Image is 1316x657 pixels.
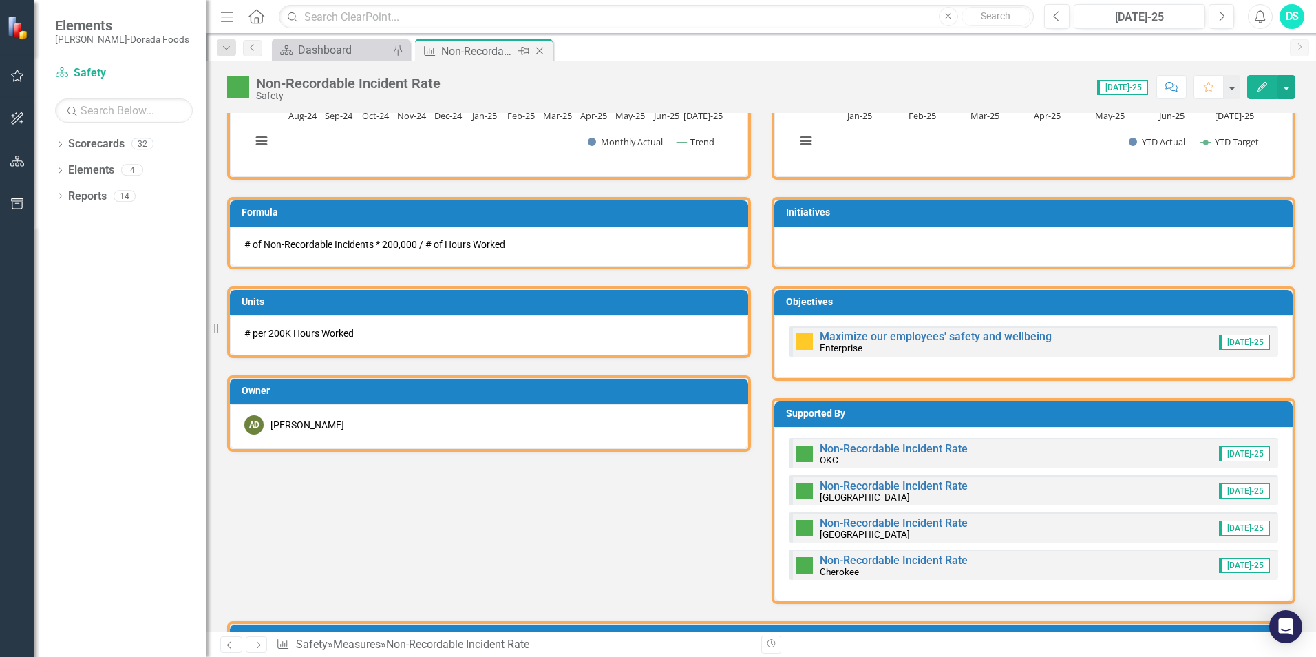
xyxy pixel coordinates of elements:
[615,109,645,122] text: May-25
[252,132,271,151] button: View chart menu, Chart
[820,342,862,353] small: Enterprise
[1129,136,1186,148] button: Show YTD Actual
[1219,521,1270,536] span: [DATE]-25
[796,333,813,350] img: Caution
[786,207,1286,218] h3: Initiatives
[68,189,107,205] a: Reports
[820,517,968,530] a: Non-Recordable Incident Rate
[786,408,1286,419] h3: Supported By
[580,109,607,122] text: Apr-25
[846,109,872,122] text: Jan-25
[543,109,572,122] text: Mar-25
[471,109,497,122] text: Jan-25
[114,190,136,202] div: 14
[507,109,535,122] text: Feb-25
[1219,446,1270,461] span: [DATE]-25
[256,91,441,101] div: Safety
[820,492,910,503] small: [GEOGRAPHIC_DATA]
[276,637,751,653] div: » »
[131,138,153,150] div: 32
[909,109,936,122] text: Feb-25
[55,98,193,123] input: Search Below...
[244,415,264,435] div: AD
[683,109,723,122] text: [DATE]-25
[1034,109,1061,122] text: Apr-25
[1097,80,1148,95] span: [DATE]-25
[227,76,249,98] img: Above Target
[270,418,344,432] div: [PERSON_NAME]
[55,34,189,45] small: [PERSON_NAME]-Dorada Foods
[121,165,143,176] div: 4
[588,136,662,148] button: Show Monthly Actual
[1074,4,1205,29] button: [DATE]-25
[333,638,381,651] a: Measures
[397,109,427,122] text: Nov-24
[441,43,515,60] div: Non-Recordable Incident Rate
[325,109,353,122] text: Sep-24
[962,7,1030,26] button: Search
[820,566,859,577] small: Cherokee
[677,136,714,148] button: Show Trend
[796,132,816,151] button: View chart menu, Chart
[1280,4,1304,29] button: DS
[242,297,741,307] h3: Units
[55,65,193,81] a: Safety
[1219,558,1270,573] span: [DATE]-25
[796,483,813,499] img: Above Target
[981,10,1010,21] span: Search
[796,557,813,574] img: Above Target
[820,330,1052,343] a: Maximize our employees' safety and wellbeing
[7,16,31,40] img: ClearPoint Strategy
[1079,9,1200,25] div: [DATE]-25
[1201,136,1260,148] button: Show YTD Target
[288,109,317,122] text: Aug-24
[296,638,328,651] a: Safety
[68,136,125,152] a: Scorecards
[652,109,679,122] text: Jun-25
[362,109,390,122] text: Oct-24
[55,17,189,34] span: Elements
[786,297,1286,307] h3: Objectives
[820,442,968,455] a: Non-Recordable Incident Rate
[68,163,114,178] a: Elements
[242,386,741,396] h3: Owner
[820,479,968,492] a: Non-Recordable Incident Rate
[275,41,389,59] a: Dashboard
[244,239,505,250] span: # of Non-Recordable Incidents * 200,000 / # of Hours Worked
[244,328,354,339] span: # per 200K Hours Worked
[796,446,813,462] img: Above Target
[1215,109,1254,122] text: [DATE]-25
[256,76,441,91] div: Non-Recordable Incident Rate
[386,638,529,651] div: Non-Recordable Incident Rate
[242,207,741,218] h3: Formula
[1219,483,1270,499] span: [DATE]-25
[279,5,1034,29] input: Search ClearPoint...
[820,455,838,466] small: OKC
[820,529,910,540] small: [GEOGRAPHIC_DATA]
[820,554,968,567] a: Non-Recordable Incident Rate
[1095,109,1125,122] text: May-25
[1158,109,1185,122] text: Jun-25
[796,520,813,536] img: Above Target
[1219,335,1270,350] span: [DATE]-25
[298,41,389,59] div: Dashboard
[434,109,463,122] text: Dec-24
[970,109,999,122] text: Mar-25
[1269,610,1302,643] div: Open Intercom Messenger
